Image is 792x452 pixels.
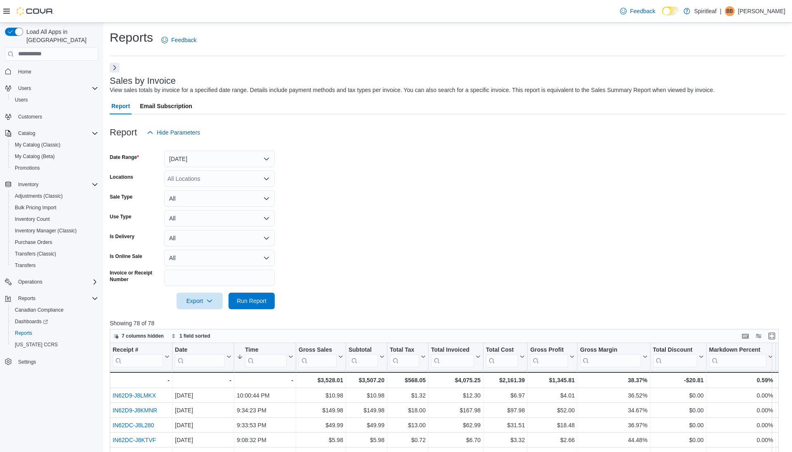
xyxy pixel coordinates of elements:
[18,114,42,120] span: Customers
[175,405,231,415] div: [DATE]
[15,128,38,138] button: Catalog
[12,260,98,270] span: Transfers
[349,346,384,367] button: Subtotal
[113,392,156,399] a: IN62D9-J8LMKX
[12,191,98,201] span: Adjustments (Classic)
[662,7,679,15] input: Dark Mode
[740,331,750,341] button: Keyboard shortcuts
[158,32,200,48] a: Feedback
[653,346,704,367] button: Total Discount
[349,346,378,354] div: Subtotal
[299,405,343,415] div: $149.98
[110,253,142,260] label: Is Online Sale
[580,346,641,367] div: Gross Margin
[12,140,64,150] a: My Catalog (Classic)
[15,251,56,257] span: Transfers (Classic)
[15,216,50,222] span: Inventory Count
[349,346,378,367] div: Subtotal
[110,194,132,200] label: Sale Type
[15,307,64,313] span: Canadian Compliance
[530,405,575,415] div: $52.00
[15,83,34,93] button: Users
[431,346,474,354] div: Total Invoiced
[12,140,98,150] span: My Catalog (Classic)
[175,375,231,385] div: -
[530,420,575,430] div: $18.48
[12,163,43,173] a: Promotions
[2,355,101,367] button: Settings
[8,94,101,106] button: Users
[15,357,39,367] a: Settings
[653,435,704,445] div: $0.00
[530,390,575,400] div: $4.01
[12,226,98,236] span: Inventory Manager (Classic)
[110,63,120,73] button: Next
[110,270,161,283] label: Invoice or Receipt Number
[245,346,287,354] div: Time
[653,405,704,415] div: $0.00
[390,390,426,400] div: $1.32
[110,86,714,95] div: View sales totals by invoice for a specified date range. Details include payment methods and tax ...
[2,293,101,304] button: Reports
[12,163,98,173] span: Promotions
[8,190,101,202] button: Adjustments (Classic)
[738,6,785,16] p: [PERSON_NAME]
[299,346,337,354] div: Gross Sales
[15,356,98,367] span: Settings
[110,29,153,46] h1: Reports
[2,83,101,94] button: Users
[15,83,98,93] span: Users
[653,346,697,354] div: Total Discount
[5,62,98,389] nav: Complex example
[15,277,46,287] button: Operations
[237,405,293,415] div: 9:34:23 PM
[110,233,134,240] label: Is Delivery
[181,293,218,309] span: Export
[113,407,157,414] a: IN62D9-J8KMNR
[530,346,568,354] div: Gross Profit
[15,111,98,122] span: Customers
[530,375,575,385] div: $1,345.81
[168,331,214,341] button: 1 field sorted
[18,85,31,92] span: Users
[2,111,101,123] button: Customers
[580,435,647,445] div: 44.48%
[18,130,35,137] span: Catalog
[12,237,56,247] a: Purchase Orders
[15,180,42,189] button: Inventory
[725,6,735,16] div: Bobby B
[653,375,704,385] div: -$20.81
[720,6,721,16] p: |
[12,249,98,259] span: Transfers (Classic)
[8,213,101,225] button: Inventory Count
[349,420,384,430] div: $49.99
[15,341,58,348] span: [US_STATE] CCRS
[12,151,98,161] span: My Catalog (Beta)
[617,3,658,19] a: Feedback
[431,420,481,430] div: $62.99
[15,66,98,77] span: Home
[530,346,575,367] button: Gross Profit
[113,346,163,354] div: Receipt #
[12,305,98,315] span: Canadian Compliance
[15,165,40,171] span: Promotions
[653,420,704,430] div: $0.00
[8,248,101,260] button: Transfers (Classic)
[15,204,57,211] span: Bulk Pricing Import
[299,375,343,385] div: $3,528.01
[12,305,67,315] a: Canadian Compliance
[8,151,101,162] button: My Catalog (Beta)
[15,180,98,189] span: Inventory
[15,142,61,148] span: My Catalog (Classic)
[23,28,98,44] span: Load All Apps in [GEOGRAPHIC_DATA]
[113,422,154,428] a: IN62DC-J8L280
[110,319,785,327] p: Showing 78 of 78
[110,213,131,220] label: Use Type
[15,330,32,336] span: Reports
[8,237,101,248] button: Purchase Orders
[110,76,176,86] h3: Sales by Invoice
[179,333,210,339] span: 1 field sorted
[18,279,42,285] span: Operations
[580,405,647,415] div: 34.67%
